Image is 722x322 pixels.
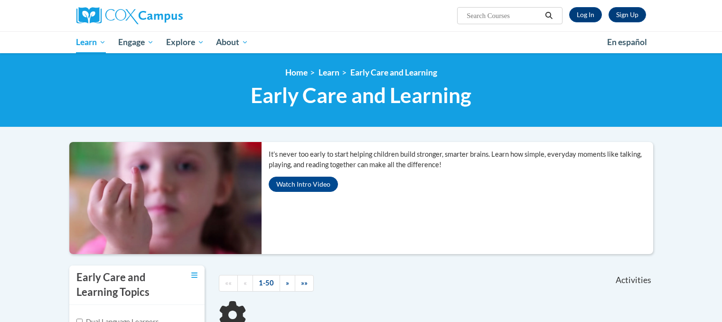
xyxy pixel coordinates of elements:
[76,7,183,24] img: Cox Campus
[280,275,295,292] a: Next
[160,31,210,53] a: Explore
[216,37,248,48] span: About
[251,83,471,108] span: Early Care and Learning
[76,7,257,24] a: Cox Campus
[237,275,253,292] a: Previous
[118,37,154,48] span: Engage
[319,67,339,77] a: Learn
[219,275,238,292] a: Begining
[569,7,602,22] a: Log In
[166,37,204,48] span: Explore
[225,279,232,287] span: ««
[301,279,308,287] span: »»
[466,10,542,21] input: Search Courses
[191,270,197,281] a: Toggle collapse
[286,279,289,287] span: »
[607,37,647,47] span: En español
[253,275,280,292] a: 1-50
[76,37,106,48] span: Learn
[244,279,247,287] span: «
[542,10,556,21] button: Search
[350,67,437,77] a: Early Care and Learning
[616,275,651,285] span: Activities
[112,31,160,53] a: Engage
[62,31,660,53] div: Main menu
[285,67,308,77] a: Home
[295,275,314,292] a: End
[609,7,646,22] a: Register
[269,149,653,170] p: It’s never too early to start helping children build stronger, smarter brains. Learn how simple, ...
[601,32,653,52] a: En español
[269,177,338,192] button: Watch Intro Video
[70,31,113,53] a: Learn
[210,31,254,53] a: About
[76,270,167,300] h3: Early Care and Learning Topics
